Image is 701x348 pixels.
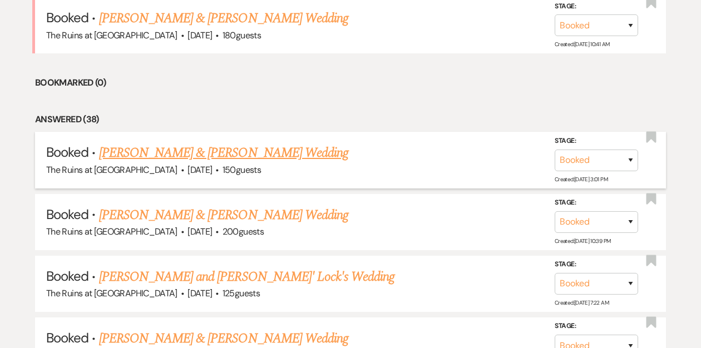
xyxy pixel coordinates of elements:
span: The Ruins at [GEOGRAPHIC_DATA] [46,287,177,299]
a: [PERSON_NAME] and [PERSON_NAME]' Lock's Wedding [99,267,395,287]
span: [DATE] [187,287,212,299]
span: Booked [46,143,88,161]
a: [PERSON_NAME] & [PERSON_NAME] Wedding [99,143,348,163]
span: Booked [46,206,88,223]
li: Answered (38) [35,112,666,127]
li: Bookmarked (0) [35,76,666,90]
label: Stage: [555,258,638,271]
span: Booked [46,9,88,26]
span: [DATE] [187,226,212,237]
span: Created: [DATE] 7:22 AM [555,299,609,306]
span: Created: [DATE] 3:01 PM [555,175,608,182]
span: 200 guests [223,226,264,237]
label: Stage: [555,320,638,332]
span: The Ruins at [GEOGRAPHIC_DATA] [46,29,177,41]
span: [DATE] [187,29,212,41]
span: Created: [DATE] 10:39 PM [555,237,610,245]
span: 180 guests [223,29,261,41]
span: Booked [46,329,88,346]
a: [PERSON_NAME] & [PERSON_NAME] Wedding [99,8,348,28]
span: 125 guests [223,287,260,299]
span: [DATE] [187,164,212,176]
span: Booked [46,267,88,285]
span: Created: [DATE] 10:41 AM [555,41,609,48]
a: [PERSON_NAME] & [PERSON_NAME] Wedding [99,205,348,225]
span: The Ruins at [GEOGRAPHIC_DATA] [46,164,177,176]
label: Stage: [555,135,638,147]
span: 150 guests [223,164,261,176]
label: Stage: [555,197,638,209]
span: The Ruins at [GEOGRAPHIC_DATA] [46,226,177,237]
